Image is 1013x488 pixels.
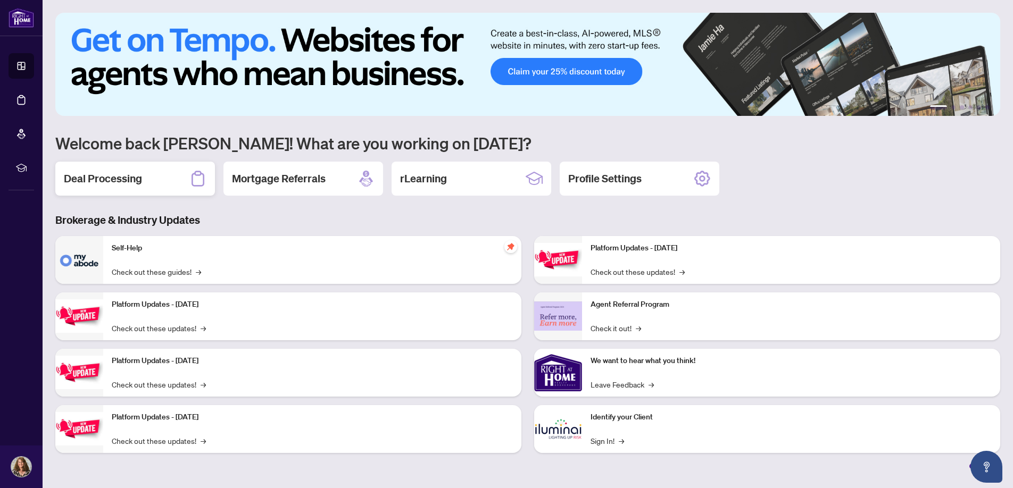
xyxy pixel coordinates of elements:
[112,378,206,390] a: Check out these updates!→
[591,242,992,254] p: Platform Updates - [DATE]
[504,240,517,253] span: pushpin
[977,105,981,110] button: 5
[55,236,103,284] img: Self-Help
[112,411,513,423] p: Platform Updates - [DATE]
[534,405,582,453] img: Identify your Client
[112,242,513,254] p: Self-Help
[636,322,641,334] span: →
[112,322,206,334] a: Check out these updates!→
[591,299,992,310] p: Agent Referral Program
[400,171,447,186] h2: rLearning
[591,435,624,447] a: Sign In!→
[232,171,326,186] h2: Mortgage Referrals
[112,266,201,277] a: Check out these guides!→
[619,435,624,447] span: →
[112,355,513,367] p: Platform Updates - [DATE]
[679,266,685,277] span: →
[960,105,964,110] button: 3
[968,105,973,110] button: 4
[55,412,103,445] img: Platform Updates - July 8, 2025
[9,8,34,28] img: logo
[591,378,654,390] a: Leave Feedback→
[649,378,654,390] span: →
[112,299,513,310] p: Platform Updates - [DATE]
[951,105,956,110] button: 2
[112,435,206,447] a: Check out these updates!→
[534,301,582,331] img: Agent Referral Program
[591,266,685,277] a: Check out these updates!→
[591,411,992,423] p: Identify your Client
[568,171,642,186] h2: Profile Settings
[985,105,990,110] button: 6
[970,451,1002,483] button: Open asap
[55,13,1000,116] img: Slide 0
[201,322,206,334] span: →
[201,435,206,447] span: →
[591,355,992,367] p: We want to hear what you think!
[55,213,1000,228] h3: Brokerage & Industry Updates
[64,171,142,186] h2: Deal Processing
[591,322,641,334] a: Check it out!→
[196,266,201,277] span: →
[534,349,582,397] img: We want to hear what you think!
[534,243,582,276] img: Platform Updates - June 23, 2025
[55,356,103,389] img: Platform Updates - July 21, 2025
[55,299,103,333] img: Platform Updates - September 16, 2025
[201,378,206,390] span: →
[55,133,1000,153] h1: Welcome back [PERSON_NAME]! What are you working on [DATE]?
[930,105,947,110] button: 1
[11,457,31,477] img: Profile Icon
